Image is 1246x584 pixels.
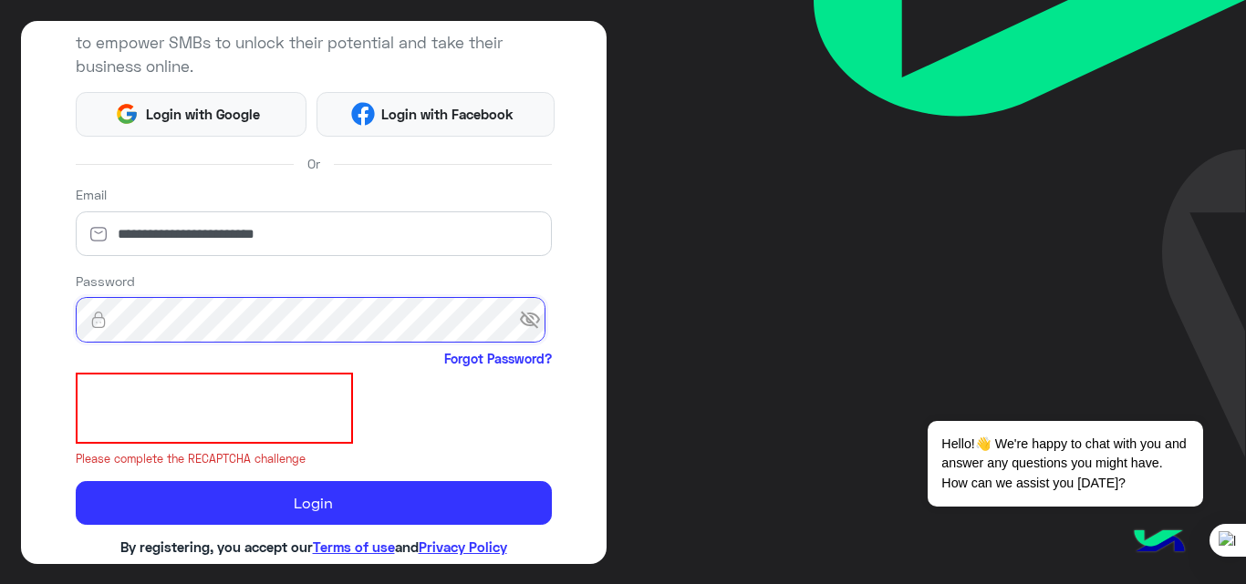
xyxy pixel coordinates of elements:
span: Hello!👋 We're happy to chat with you and answer any questions you might have. How can we assist y... [928,421,1202,507]
p: to empower SMBs to unlock their potential and take their business online. [76,31,552,78]
a: Privacy Policy [419,538,507,555]
button: Login [76,481,552,525]
span: Or [307,154,320,173]
img: email [76,225,121,243]
label: Email [76,185,107,204]
img: Facebook [351,102,375,126]
span: and [395,538,419,555]
button: Login with Google [76,92,307,137]
img: Google [115,102,139,126]
label: Password [76,272,135,291]
span: Login with Facebook [375,104,521,125]
small: Please complete the RECAPTCHA challenge [76,451,552,468]
button: Login with Facebook [317,92,555,137]
span: visibility_off [519,303,552,336]
a: Terms of use [313,538,395,555]
iframe: reCAPTCHA [76,373,353,444]
img: hulul-logo.png [1127,511,1191,575]
span: Login with Google [139,104,266,125]
span: By registering, you accept our [120,538,313,555]
a: Forgot Password? [444,349,552,368]
img: lock [76,311,121,329]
